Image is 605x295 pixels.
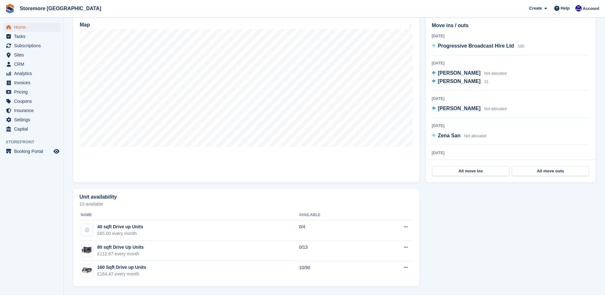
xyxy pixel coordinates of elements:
[97,223,143,230] div: 40 sqft Drive up Units
[81,266,93,275] img: 20-ft-container%20(2).jpg
[438,43,514,49] span: Progressive Broadcast Hire Ltd
[14,41,52,50] span: Subscriptions
[432,22,589,29] h2: Move ins / outs
[14,97,52,106] span: Coupons
[3,32,60,41] a: menu
[484,79,488,84] span: 31
[14,125,52,133] span: Capital
[3,50,60,59] a: menu
[3,106,60,115] a: menu
[81,224,93,236] img: blank-unit-type-icon-ffbac7b88ba66c5e286b0e438baccc4b9c83835d4c34f86887a83fc20ec27e7b.svg
[14,106,52,115] span: Insurance
[438,133,461,138] span: Zena San
[14,32,52,41] span: Tasks
[79,202,413,206] p: 10 available
[3,60,60,69] a: menu
[299,210,369,220] th: Available
[5,4,15,13] img: stora-icon-8386f47178a22dfd0bd8f6a31ec36ba5ce8667c1dd55bd0f319d3a0aa187defe.svg
[464,134,486,138] span: Not allocated
[518,44,524,49] span: 100
[97,230,143,237] div: £65.00 every month
[14,87,52,96] span: Pricing
[529,5,542,11] span: Create
[3,41,60,50] a: menu
[79,194,117,200] h2: Unit availability
[575,5,582,11] img: Angela
[484,71,506,76] span: Not allocated
[438,106,481,111] span: [PERSON_NAME]
[561,5,570,11] span: Help
[14,69,52,78] span: Analytics
[432,166,509,176] a: All move ins
[14,50,52,59] span: Sites
[3,115,60,124] a: menu
[97,271,146,277] div: £164.47 every month
[432,123,589,129] div: [DATE]
[299,220,369,241] td: 0/4
[3,97,60,106] a: menu
[583,5,599,12] span: Account
[484,107,506,111] span: Not allocated
[97,251,144,257] div: £112.67 every month
[432,60,589,66] div: [DATE]
[73,16,419,182] a: Map
[432,33,589,39] div: [DATE]
[80,22,90,28] h2: Map
[14,23,52,32] span: Home
[14,115,52,124] span: Settings
[432,42,524,50] a: Progressive Broadcast Hire Ltd 100
[432,78,489,86] a: [PERSON_NAME] 31
[17,3,104,14] a: Storemore [GEOGRAPHIC_DATA]
[81,246,93,255] img: 80-sqft-container.jpg
[512,166,589,176] a: All move outs
[53,147,60,155] a: Preview store
[6,139,63,145] span: Storefront
[3,23,60,32] a: menu
[432,105,507,113] a: [PERSON_NAME] Not allocated
[438,70,481,76] span: [PERSON_NAME]
[79,210,299,220] th: Name
[97,264,146,271] div: 160 Sqft Drive up Units
[3,87,60,96] a: menu
[432,69,507,78] a: [PERSON_NAME] Not allocated
[299,241,369,261] td: 0/13
[432,96,589,102] div: [DATE]
[3,78,60,87] a: menu
[432,132,487,140] a: Zena San Not allocated
[3,147,60,156] a: menu
[14,78,52,87] span: Invoices
[14,60,52,69] span: CRM
[3,69,60,78] a: menu
[14,147,52,156] span: Booking Portal
[97,244,144,251] div: 80 sqft Drive Up Units
[299,261,369,281] td: 10/90
[432,150,589,156] div: [DATE]
[438,79,481,84] span: [PERSON_NAME]
[3,125,60,133] a: menu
